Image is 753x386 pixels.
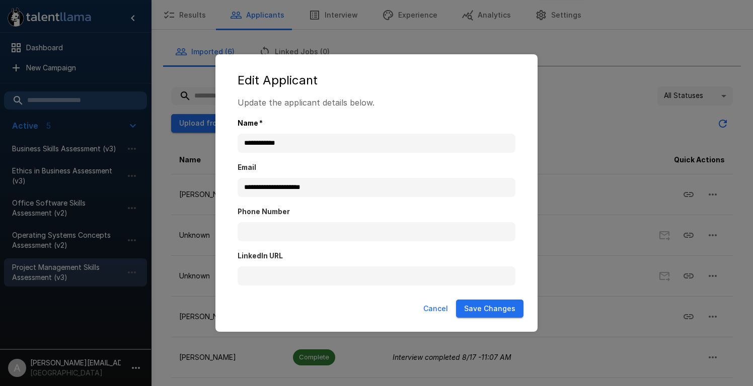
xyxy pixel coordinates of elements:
label: Email [238,163,515,173]
p: Update the applicant details below. [238,96,515,109]
label: Phone Number [238,207,515,217]
h2: Edit Applicant [225,64,528,96]
label: LinkedIn URL [238,251,515,261]
button: Save Changes [456,300,523,318]
button: Cancel [419,300,452,318]
label: Name [238,119,515,129]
